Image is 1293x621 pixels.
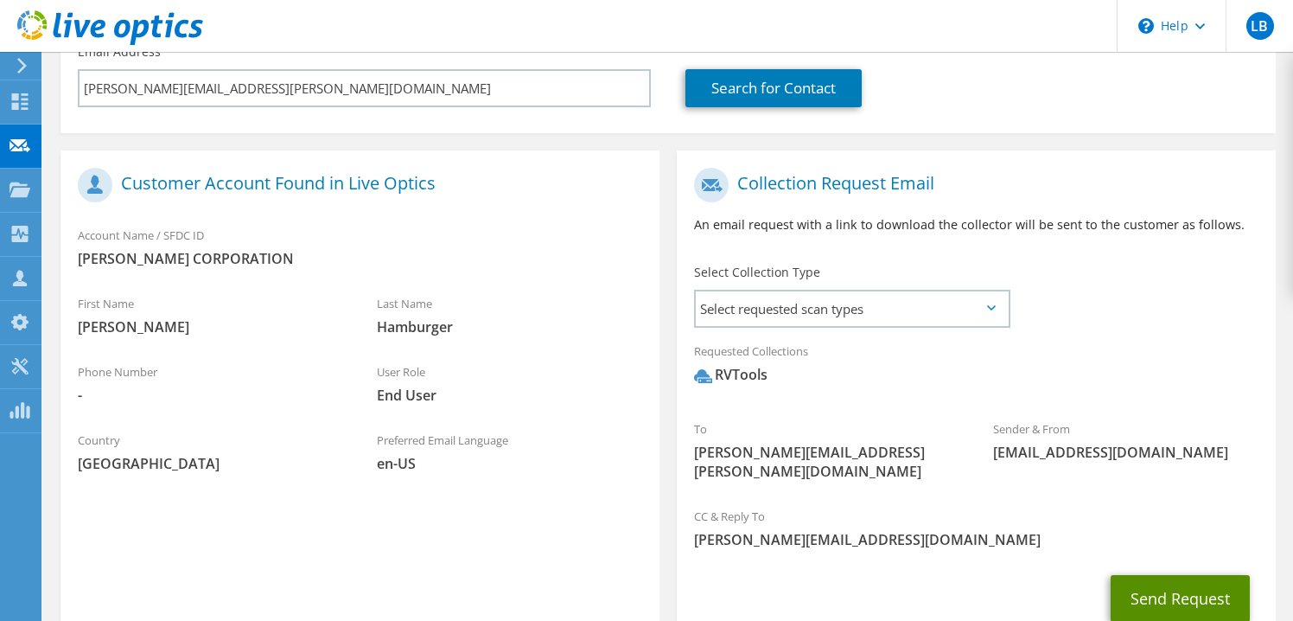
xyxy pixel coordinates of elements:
div: Country [61,422,360,482]
span: End User [377,386,641,405]
span: Select requested scan types [696,291,1008,326]
span: [GEOGRAPHIC_DATA] [78,454,342,473]
div: Phone Number [61,354,360,413]
svg: \n [1138,18,1154,34]
span: [PERSON_NAME] CORPORATION [78,249,642,268]
span: en-US [377,454,641,473]
div: RVTools [694,365,768,385]
span: [EMAIL_ADDRESS][DOMAIN_NAME] [993,443,1258,462]
div: Sender & From [976,411,1275,471]
div: Last Name [360,285,659,345]
span: [PERSON_NAME][EMAIL_ADDRESS][DOMAIN_NAME] [694,530,1258,549]
div: First Name [61,285,360,345]
h1: Customer Account Found in Live Optics [78,168,634,202]
div: To [677,411,976,490]
span: - [78,386,342,405]
span: Hamburger [377,317,641,336]
p: An email request with a link to download the collector will be sent to the customer as follows. [694,215,1258,234]
span: [PERSON_NAME][EMAIL_ADDRESS][PERSON_NAME][DOMAIN_NAME] [694,443,959,481]
span: [PERSON_NAME] [78,317,342,336]
span: LB [1246,12,1274,40]
a: Search for Contact [685,69,862,107]
div: Requested Collections [677,333,1276,402]
label: Select Collection Type [694,264,820,281]
h1: Collection Request Email [694,168,1250,202]
div: Preferred Email Language [360,422,659,482]
div: CC & Reply To [677,498,1276,558]
div: Account Name / SFDC ID [61,217,659,277]
div: User Role [360,354,659,413]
